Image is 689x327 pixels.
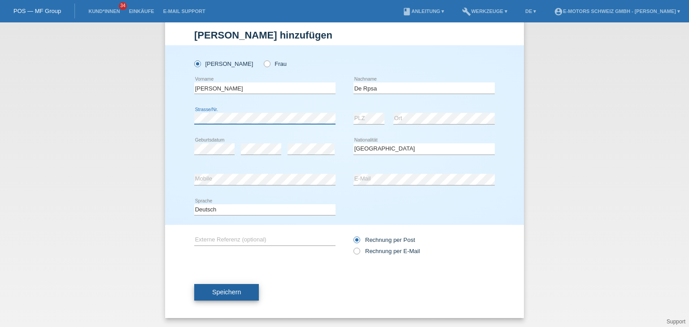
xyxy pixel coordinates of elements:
i: build [462,7,471,16]
input: [PERSON_NAME] [194,60,200,66]
i: account_circle [554,7,563,16]
a: Einkäufe [124,9,158,14]
input: Rechnung per Post [353,237,359,248]
a: E-Mail Support [159,9,210,14]
input: Rechnung per E-Mail [353,248,359,259]
label: [PERSON_NAME] [194,60,253,67]
input: Frau [264,60,270,66]
span: Speichern [212,288,241,296]
a: Kund*innen [84,9,124,14]
label: Rechnung per E-Mail [353,248,420,254]
a: buildWerkzeuge ▾ [458,9,512,14]
label: Rechnung per Post [353,237,415,243]
a: bookAnleitung ▾ [398,9,449,14]
a: Support [667,318,685,325]
button: Speichern [194,284,259,301]
i: book [402,7,411,16]
a: DE ▾ [521,9,541,14]
a: account_circleE-Motors Schweiz GmbH - [PERSON_NAME] ▾ [549,9,685,14]
label: Frau [264,60,287,67]
a: POS — MF Group [13,8,61,14]
span: 34 [119,2,127,10]
h1: [PERSON_NAME] hinzufügen [194,30,495,41]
